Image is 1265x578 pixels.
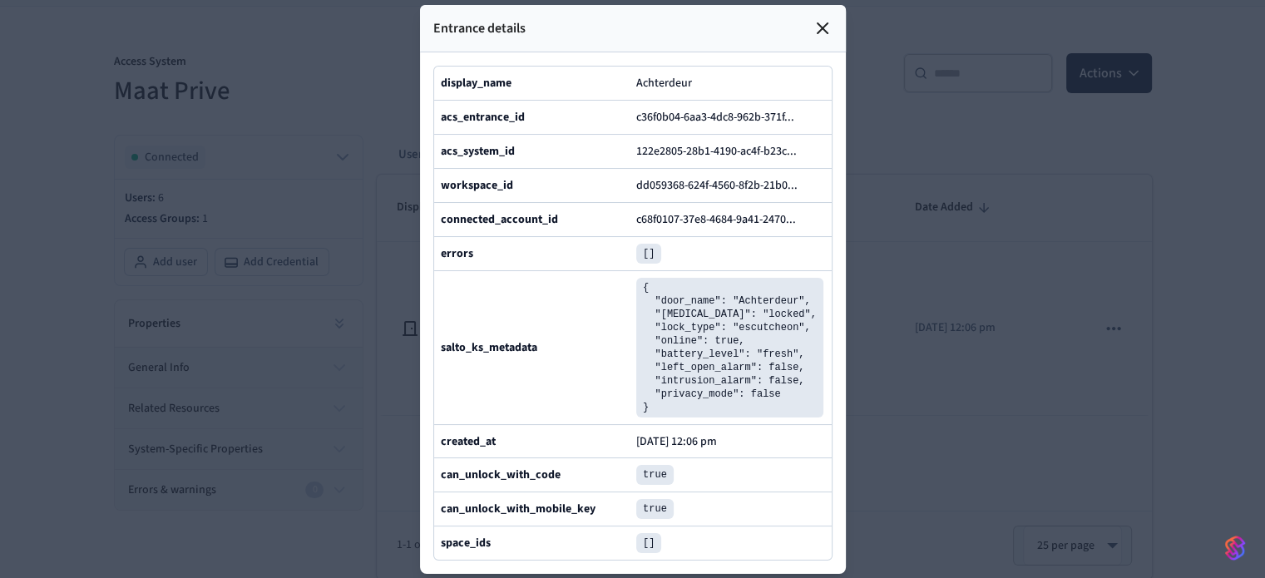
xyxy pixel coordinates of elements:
[441,177,513,194] b: workspace_id
[633,141,813,161] button: 122e2805-28b1-4190-ac4f-b23c...
[633,210,813,230] button: c68f0107-37e8-4684-9a41-2470...
[441,245,473,262] b: errors
[441,211,558,228] b: connected_account_id
[1225,535,1245,561] img: SeamLogoGradient.69752ec5.svg
[441,535,491,551] b: space_ids
[441,143,515,160] b: acs_system_id
[633,175,814,195] button: dd059368-624f-4560-8f2b-21b0...
[441,75,511,91] b: display_name
[636,75,692,91] span: Achterdeur
[441,432,496,449] b: created_at
[441,109,525,126] b: acs_entrance_id
[441,501,595,517] b: can_unlock_with_mobile_key
[441,467,561,483] b: can_unlock_with_code
[636,278,823,417] pre: { "door_name": "Achterdeur", "[MEDICAL_DATA]": "locked", "lock_type": "escutcheon", "online": tru...
[636,465,674,485] pre: true
[441,339,537,356] b: salto_ks_metadata
[636,244,661,264] pre: []
[633,107,811,127] button: c36f0b04-6aa3-4dc8-962b-371f...
[433,18,526,38] p: Entrance details
[636,434,717,447] p: [DATE] 12:06 pm
[636,499,674,519] pre: true
[636,533,661,553] pre: []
